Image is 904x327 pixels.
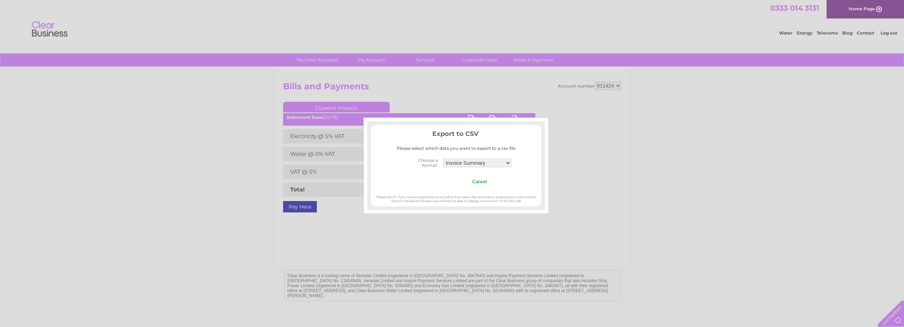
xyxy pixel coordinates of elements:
[32,19,68,40] img: logo.png
[285,4,620,35] div: Clear Business is a trading name of Verastar Limited (registered in [GEOGRAPHIC_DATA] No. 3667643...
[399,156,442,170] th: Choose a format:
[817,30,838,36] a: Telecoms
[857,30,874,36] a: Contact
[371,129,541,141] h3: Export to CSV
[371,188,541,203] div: *Please NOTE, if you have a large amount of calls it may take a few seconds to prepare your infor...
[779,30,792,36] a: Water
[842,30,852,36] a: Blog
[472,179,487,184] input: Cancel
[797,30,812,36] a: Energy
[881,30,897,36] a: Log out
[770,4,819,12] a: 0333 014 3131
[371,146,541,151] div: Please select which data you want to export to a csv file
